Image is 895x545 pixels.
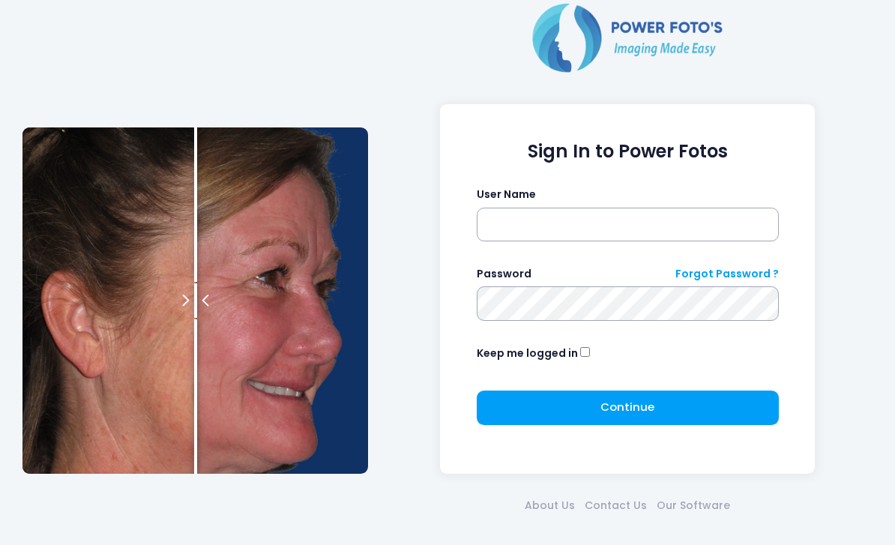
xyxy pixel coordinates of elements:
[652,498,735,514] a: Our Software
[477,141,779,163] h1: Sign In to Power Fotos
[477,346,578,361] label: Keep me logged in
[520,498,580,514] a: About Us
[675,266,779,282] a: Forgot Password ?
[477,391,779,425] button: Continue
[477,187,536,202] label: User Name
[580,498,652,514] a: Contact Us
[600,399,654,415] span: Continue
[477,266,531,282] label: Password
